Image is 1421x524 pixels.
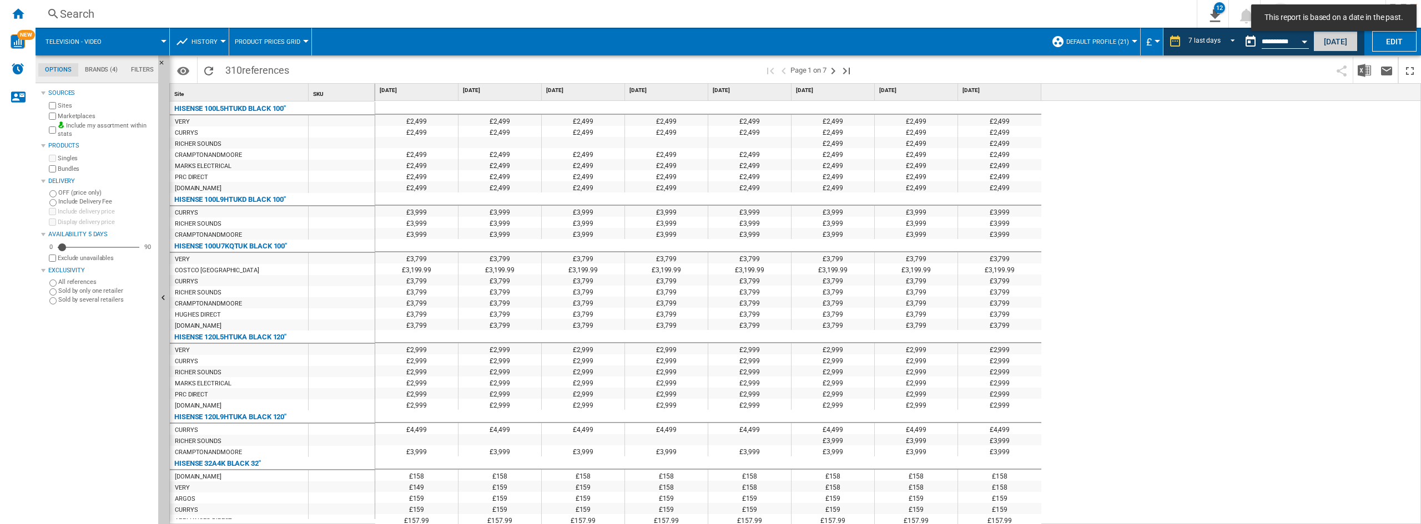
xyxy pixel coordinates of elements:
button: Television - video [46,28,113,55]
div: £2,499 [458,148,541,159]
div: £3,999 [875,228,958,239]
div: £2,499 [375,170,458,181]
div: £2,499 [958,148,1041,159]
div: £3,799 [625,252,708,263]
div: £3,799 [542,308,624,319]
label: Singles [58,154,154,162]
div: £3,799 [458,308,541,319]
div: 90 [142,243,154,251]
div: £2,999 [542,377,624,388]
label: Sites [58,101,154,110]
div: £2,499 [625,159,708,170]
div: £3,799 [375,297,458,308]
div: £3,799 [375,308,458,319]
button: Reload [198,57,220,83]
div: £2,499 [625,170,708,181]
div: £2,499 [958,115,1041,126]
button: Hide [158,55,172,75]
span: NEW [17,30,35,40]
div: £2,499 [625,148,708,159]
div: £2,499 [625,126,708,137]
button: Product prices grid [235,28,306,55]
button: History [192,28,223,55]
div: £2,499 [542,115,624,126]
div: £2,499 [875,159,958,170]
div: RICHER SOUNDS [175,287,221,298]
div: £2,499 [792,181,874,192]
div: £2,999 [458,365,541,377]
div: £3,799 [458,319,541,330]
label: Exclude unavailables [58,254,154,262]
div: £2,499 [458,126,541,137]
div: Television - video [41,28,164,55]
div: £2,499 [958,159,1041,170]
div: £3,799 [875,286,958,297]
input: Singles [49,155,56,162]
div: [DATE] [794,84,874,98]
input: All references [49,279,57,287]
div: £3,799 [875,297,958,308]
div: £2,999 [792,365,874,377]
div: £2,999 [958,377,1041,388]
md-tab-item: Brands (4) [78,63,124,77]
span: This report is based on a date in the past. [1261,12,1407,23]
div: £2,499 [792,159,874,170]
div: £3,199.99 [375,263,458,274]
label: Marketplaces [58,112,154,120]
div: Delivery [48,177,154,186]
div: £3,999 [958,217,1041,228]
label: All references [58,278,154,286]
div: [DOMAIN_NAME] [175,183,221,194]
div: HISENSE 120L5HTUKA BLACK 120" [174,330,286,344]
div: £3,799 [708,308,791,319]
label: OFF (price only) [58,189,154,197]
div: £2,999 [375,354,458,365]
div: [DATE] [710,84,791,98]
div: £2,499 [875,137,958,148]
div: £3,799 [458,297,541,308]
input: OFF (price only) [49,190,57,197]
div: £2,499 [708,181,791,192]
div: £3,799 [792,308,874,319]
div: £2,999 [542,354,624,365]
div: £3,799 [625,286,708,297]
div: CRAMPTONANDMOORE [175,150,241,161]
input: Include delivery price [49,208,56,215]
div: £2,499 [542,126,624,137]
div: £2,999 [542,343,624,354]
div: £2,999 [625,354,708,365]
input: Include Delivery Fee [49,199,57,206]
div: £2,999 [875,354,958,365]
div: £2,999 [958,354,1041,365]
div: £3,999 [625,206,708,217]
input: Sold by several retailers [49,297,57,304]
input: Bundles [49,165,56,172]
div: £3,799 [458,252,541,263]
div: £2,499 [875,170,958,181]
div: £3,999 [875,217,958,228]
div: £3,199.99 [625,263,708,274]
div: £2,499 [458,115,541,126]
span: [DATE] [963,87,1039,94]
button: £ [1146,28,1157,55]
div: £2,999 [625,343,708,354]
div: Search [60,6,1168,22]
div: £3,799 [792,252,874,263]
div: £3,999 [708,217,791,228]
div: £2,999 [875,377,958,388]
div: [DATE] [627,84,708,98]
button: Next page [827,57,840,83]
span: [DATE] [796,87,872,94]
div: £2,999 [375,388,458,399]
button: Edit [1372,31,1417,52]
div: £3,199.99 [958,263,1041,274]
span: [DATE] [463,87,539,94]
input: Display delivery price [49,218,56,226]
div: £2,499 [375,126,458,137]
span: [DATE] [879,87,955,94]
div: £3,999 [375,217,458,228]
div: £3,999 [958,228,1041,239]
div: £2,499 [792,126,874,137]
div: £2,499 [708,148,791,159]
